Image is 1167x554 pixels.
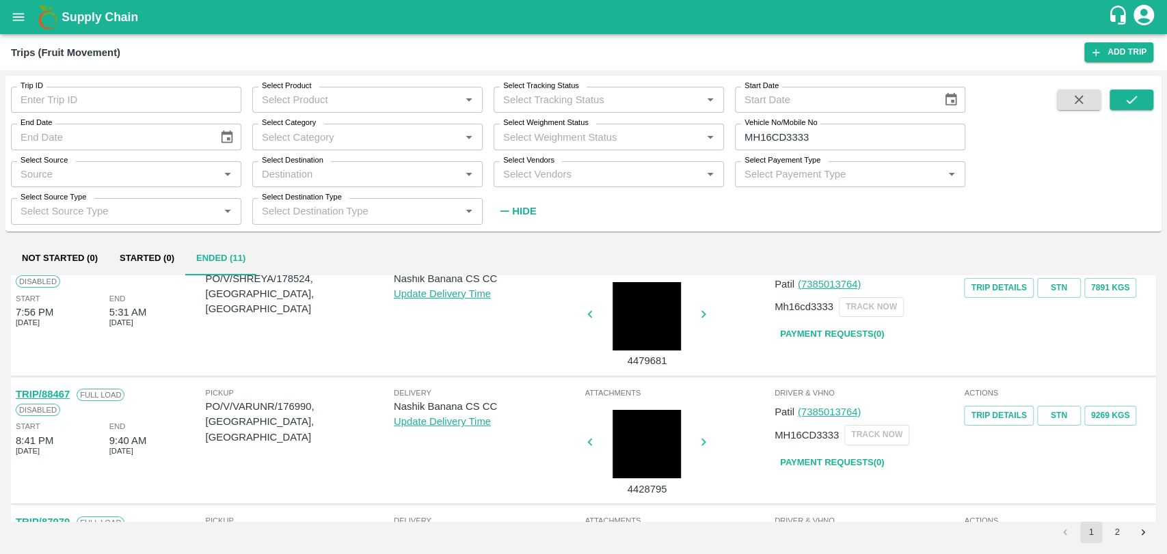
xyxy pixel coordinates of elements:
button: Started (0) [109,243,185,275]
b: Supply Chain [62,10,138,24]
button: Go to page 2 [1106,521,1128,543]
span: Disabled [16,275,60,288]
span: Full Load [77,389,124,401]
div: 7:56 PM [16,305,53,320]
input: Select Product [256,91,456,109]
strong: Hide [512,206,536,217]
span: Pickup [206,514,394,527]
button: Open [219,202,237,220]
label: Select Product [262,81,311,92]
span: Start [16,292,40,305]
label: Select Vendors [503,155,554,166]
a: Update Delivery Time [394,416,491,427]
button: Not Started (0) [11,243,109,275]
a: TRIP/87979 [16,516,70,527]
p: MH16CD3333 [775,428,839,443]
button: Open [460,128,478,146]
input: Select Tracking Status [498,91,680,109]
a: Payment Requests(0) [775,451,889,475]
span: [DATE] [109,316,133,329]
button: Ended (11) [185,243,256,275]
button: open drawer [3,1,34,33]
p: 4428795 [595,482,698,497]
span: [DATE] [16,445,40,457]
input: End Date [11,124,209,150]
div: customer-support [1108,5,1131,29]
button: Open [460,165,478,183]
label: Select Category [262,117,316,128]
span: Delivery [394,387,582,399]
a: STN [1037,278,1081,298]
button: page 1 [1080,521,1102,543]
input: Select Weighment Status [498,128,680,146]
div: 8:41 PM [16,433,53,448]
div: 9:40 AM [109,433,146,448]
span: Pickup [206,387,394,399]
span: Attachments [585,514,772,527]
span: Full Load [77,516,124,529]
span: Actions [964,387,1151,399]
label: Select Source Type [21,192,86,203]
span: Patil [775,279,794,290]
a: Trip Details [964,406,1033,426]
p: PO/V/VARUNR/176990, [GEOGRAPHIC_DATA], [GEOGRAPHIC_DATA] [206,399,394,445]
input: Select Category [256,128,456,146]
p: Nashik Banana CS CC [394,271,582,286]
a: Payment Requests(0) [775,322,889,346]
button: Choose date [214,124,240,150]
button: Open [460,202,478,220]
button: Open [701,91,719,109]
a: STN [1037,406,1081,426]
input: Select Vendors [498,165,697,183]
label: Select Source [21,155,68,166]
button: Open [219,165,237,183]
p: 4479681 [595,353,698,368]
a: Update Delivery Time [394,288,491,299]
button: Open [701,165,719,183]
a: Trip Details [964,278,1033,298]
input: Select Source Type [15,202,215,220]
span: Disabled [16,404,60,416]
div: Trips (Fruit Movement) [11,44,120,61]
label: End Date [21,117,52,128]
span: Delivery [394,514,582,527]
span: End [109,292,126,305]
a: (7385013764) [798,279,861,290]
p: Mh16cd3333 [775,299,833,314]
div: account of current user [1131,3,1156,31]
input: Start Date [735,87,933,113]
span: Attachments [585,387,772,399]
label: Select Destination [262,155,323,166]
label: Select Tracking Status [503,81,579,92]
button: 7891 Kgs [1084,278,1136,298]
button: 9269 Kgs [1084,406,1136,426]
span: Driver & VHNo [775,514,962,527]
button: Open [943,165,961,183]
input: Enter Vehicle No/Mobile No [735,124,965,150]
a: Supply Chain [62,8,1108,27]
img: logo [34,3,62,31]
a: (7385013764) [798,406,861,417]
p: Nashik Banana CS CC [394,399,582,414]
span: Actions [964,514,1151,527]
a: Add Trip [1084,42,1153,62]
span: End [109,420,126,432]
input: Source [15,165,215,183]
button: Go to next page [1132,521,1154,543]
input: Enter Trip ID [11,87,241,113]
label: Start Date [745,81,779,92]
button: Open [701,128,719,146]
input: Select Payement Type [739,165,921,183]
nav: pagination navigation [1052,521,1156,543]
label: Select Payement Type [745,155,820,166]
span: [DATE] [16,316,40,329]
label: Trip ID [21,81,43,92]
label: Vehicle No/Mobile No [745,117,817,128]
span: Driver & VHNo [775,387,962,399]
span: [DATE] [109,445,133,457]
label: Select Destination Type [262,192,342,203]
span: Patil [775,406,794,417]
a: TRIP/88467 [16,389,70,400]
button: Choose date [938,87,964,113]
p: PO/V/SHREYA/178524, [GEOGRAPHIC_DATA], [GEOGRAPHIC_DATA] [206,271,394,317]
